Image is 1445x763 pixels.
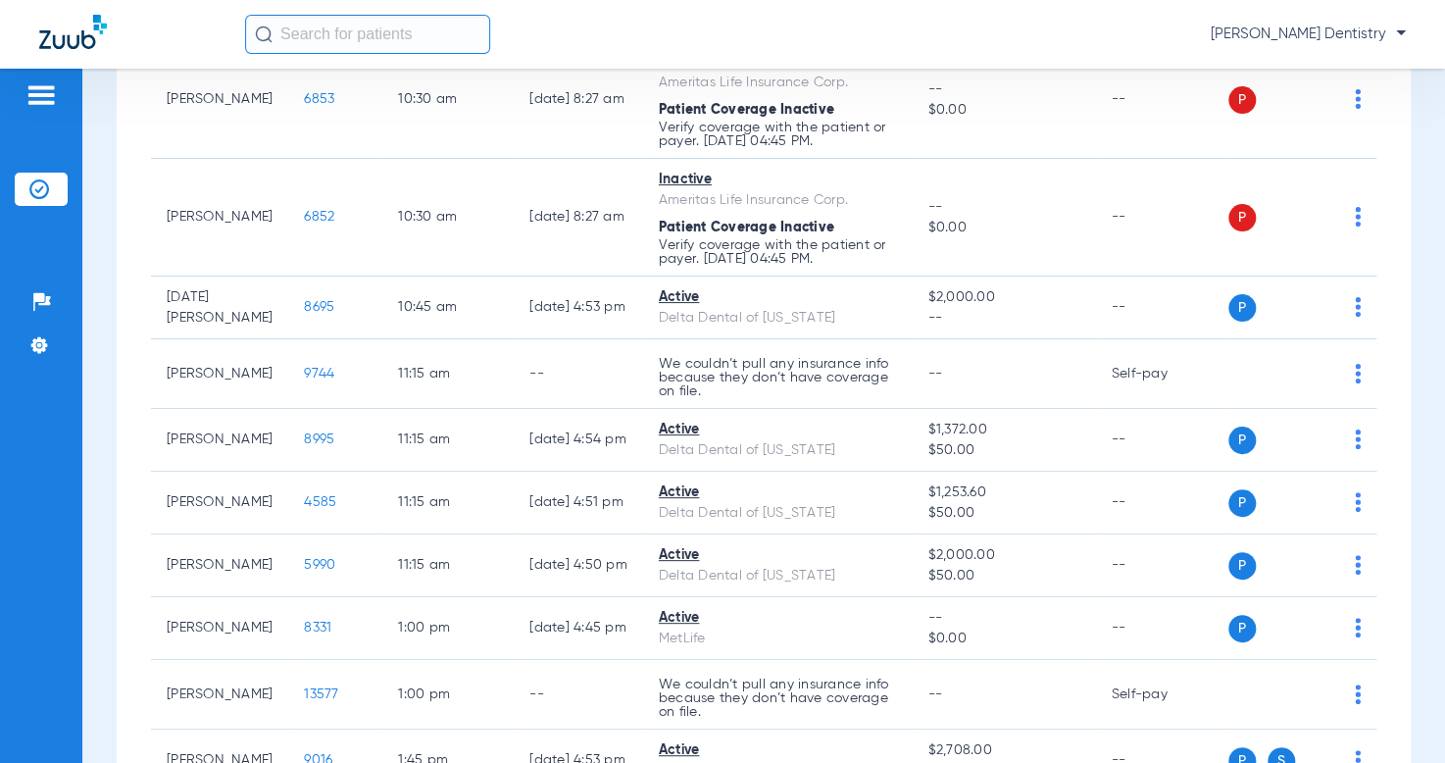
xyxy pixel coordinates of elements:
td: Self-pay [1096,339,1228,409]
div: Inactive [659,170,897,190]
div: Delta Dental of [US_STATE] [659,503,897,524]
td: -- [1096,409,1228,472]
td: [DATE][PERSON_NAME] [151,277,288,339]
span: $50.00 [927,503,1079,524]
img: hamburger-icon [25,83,57,107]
img: group-dot-blue.svg [1355,492,1361,512]
span: 5990 [304,558,335,572]
div: MetLife [659,629,897,649]
span: $1,372.00 [927,420,1079,440]
td: 1:00 PM [382,660,514,730]
td: -- [1096,472,1228,534]
td: [PERSON_NAME] [151,660,288,730]
img: group-dot-blue.svg [1355,430,1361,449]
td: [DATE] 4:45 PM [514,597,643,660]
p: We couldn’t pull any insurance info because they don’t have coverage on file. [659,678,897,719]
img: group-dot-blue.svg [1355,207,1361,227]
span: 4585 [304,495,336,509]
div: Active [659,420,897,440]
img: Search Icon [255,25,273,43]
span: P [1228,489,1256,517]
td: [PERSON_NAME] [151,159,288,277]
span: P [1228,552,1256,580]
td: -- [1096,534,1228,597]
div: Active [659,287,897,308]
span: $2,708.00 [927,740,1079,761]
span: P [1228,294,1256,322]
td: 11:15 AM [382,339,514,409]
p: Verify coverage with the patient or payer. [DATE] 04:45 PM. [659,238,897,266]
td: [DATE] 4:51 PM [514,472,643,534]
div: Active [659,608,897,629]
span: -- [927,687,942,701]
p: We couldn’t pull any insurance info because they don’t have coverage on file. [659,357,897,398]
span: P [1228,86,1256,114]
span: -- [927,197,1079,218]
img: group-dot-blue.svg [1355,618,1361,637]
span: $0.00 [927,218,1079,238]
td: [PERSON_NAME] [151,597,288,660]
td: -- [1096,277,1228,339]
span: $0.00 [927,100,1079,121]
span: -- [927,367,942,381]
span: P [1228,427,1256,454]
td: 11:15 AM [382,472,514,534]
img: group-dot-blue.svg [1355,364,1361,383]
span: $2,000.00 [927,287,1079,308]
div: Active [659,545,897,566]
td: -- [1096,159,1228,277]
td: [PERSON_NAME] [151,472,288,534]
span: -- [927,308,1079,329]
div: Ameritas Life Insurance Corp. [659,190,897,211]
td: [PERSON_NAME] [151,339,288,409]
iframe: Chat Widget [1347,669,1445,763]
td: [DATE] 8:27 AM [514,159,643,277]
td: 10:30 AM [382,41,514,159]
td: -- [514,660,643,730]
td: 11:15 AM [382,409,514,472]
span: P [1228,615,1256,642]
span: -- [927,79,1079,100]
td: [PERSON_NAME] [151,41,288,159]
td: 10:45 AM [382,277,514,339]
span: Patient Coverage Inactive [659,103,834,117]
span: 9744 [304,367,334,381]
span: Patient Coverage Inactive [659,221,834,234]
span: -- [927,608,1079,629]
input: Search for patients [245,15,490,54]
span: 8695 [304,300,334,314]
div: Active [659,483,897,503]
td: [DATE] 8:27 AM [514,41,643,159]
span: 8331 [304,621,331,635]
td: [PERSON_NAME] [151,409,288,472]
img: group-dot-blue.svg [1355,555,1361,575]
td: [DATE] 4:54 PM [514,409,643,472]
td: 10:30 AM [382,159,514,277]
td: [PERSON_NAME] [151,534,288,597]
span: $50.00 [927,440,1079,461]
td: 11:15 AM [382,534,514,597]
td: -- [1096,597,1228,660]
img: group-dot-blue.svg [1355,89,1361,109]
td: -- [514,339,643,409]
div: Ameritas Life Insurance Corp. [659,73,897,93]
span: $0.00 [927,629,1079,649]
div: Delta Dental of [US_STATE] [659,440,897,461]
span: [PERSON_NAME] Dentistry [1211,25,1406,44]
div: Delta Dental of [US_STATE] [659,308,897,329]
span: $2,000.00 [927,545,1079,566]
td: [DATE] 4:53 PM [514,277,643,339]
img: Zuub Logo [39,15,107,49]
span: 13577 [304,687,338,701]
td: Self-pay [1096,660,1228,730]
td: 1:00 PM [382,597,514,660]
span: 6853 [304,92,334,106]
span: $50.00 [927,566,1079,586]
div: Active [659,740,897,761]
p: Verify coverage with the patient or payer. [DATE] 04:45 PM. [659,121,897,148]
span: 6852 [304,210,334,224]
div: Delta Dental of [US_STATE] [659,566,897,586]
span: 8995 [304,432,334,446]
td: -- [1096,41,1228,159]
